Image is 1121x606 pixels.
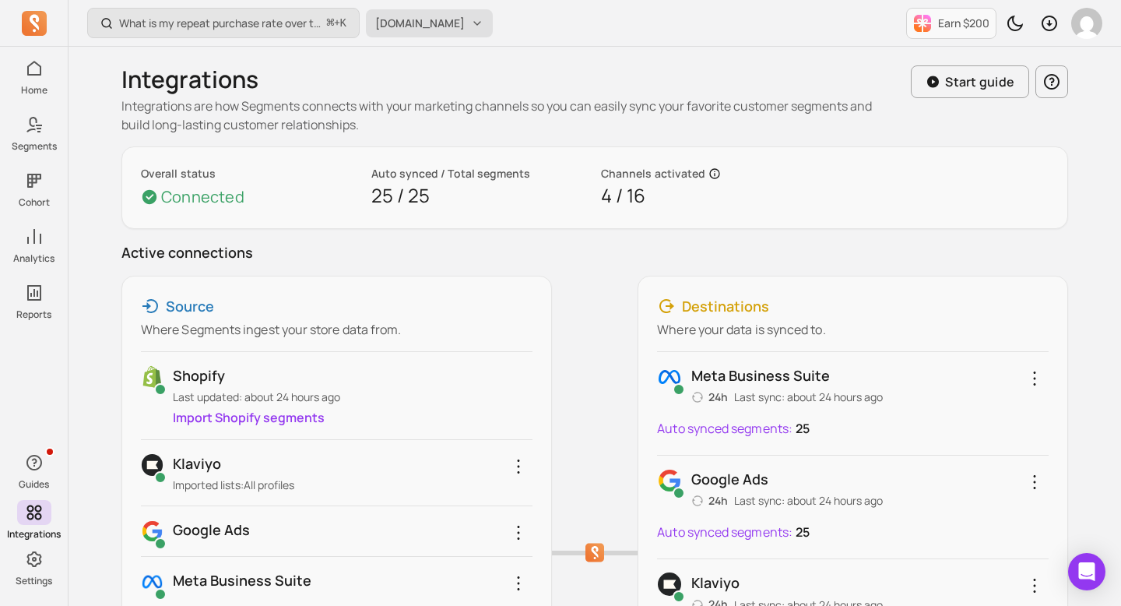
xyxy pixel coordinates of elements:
img: klaviyo [141,453,163,477]
button: Guides [17,447,51,494]
img: facebook [141,569,163,594]
p: Klaviyo [691,572,883,594]
p: Last sync: about 24 hours ago [734,389,883,405]
p: Settings [16,575,52,587]
p: Destinations [682,295,769,317]
p: Analytics [13,252,54,265]
p: Auto synced segments: [657,523,792,541]
p: Shopify [173,365,532,386]
p: Cohort [19,196,50,209]
p: 25 [796,518,810,546]
p: 25 [796,414,810,442]
p: Where Segments ingest your store data from. [141,320,532,339]
p: 24h [691,389,728,405]
button: Toggle dark mode [1000,8,1031,39]
p: What is my repeat purchase rate over time? [119,16,321,31]
p: Auto synced / Total segments [371,166,589,181]
button: [DOMAIN_NAME] [366,9,493,37]
p: Meta business suite [173,569,532,591]
p: Channels activated [601,166,705,181]
a: Import Shopify segments [173,409,325,426]
p: 4 / 16 [601,181,819,210]
span: [DOMAIN_NAME] [375,16,465,31]
p: Klaviyo [173,453,532,474]
p: Imported lists: All profiles [173,477,532,493]
button: Earn $200 [906,8,996,39]
a: Auto synced segments:25 [657,414,810,442]
p: Last sync: about 24 hours ago [734,493,883,509]
img: avatar [1071,8,1102,39]
p: Active connections [121,241,1068,263]
p: Overall status [141,166,359,181]
a: Auto synced segments:25 [657,518,810,546]
p: Meta business suite [691,365,883,386]
kbd: K [340,17,346,30]
button: Start guide [911,65,1029,98]
p: 25 / 25 [371,181,589,210]
p: Where your data is synced to. [657,320,1049,339]
p: Google Ads [173,519,532,541]
img: google [141,519,163,544]
img: Klaviyo [657,572,682,597]
h1: Integrations [121,65,258,93]
span: + [327,15,346,31]
img: shopify [141,365,163,389]
p: Integrations are how Segments connects with your marketing channels so you can easily sync your f... [121,97,898,134]
p: Integrations [7,528,61,541]
button: What is my repeat purchase rate over time?⌘+K [87,8,360,38]
img: Facebook [657,365,682,389]
p: Start guide [945,72,1014,91]
img: Google [657,468,682,493]
p: 24h [691,493,728,509]
p: Google Ads [691,468,883,490]
p: Last updated: about 24 hours ago [173,389,532,405]
div: Open Intercom Messenger [1068,553,1105,590]
p: Connected [161,186,244,208]
p: Home [21,84,47,97]
p: Source [166,295,214,317]
p: Reports [16,308,51,321]
kbd: ⌘ [326,14,335,33]
p: Earn $200 [938,16,989,31]
p: Guides [19,478,49,491]
p: Auto synced segments: [657,419,792,438]
p: Segments [12,140,57,153]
